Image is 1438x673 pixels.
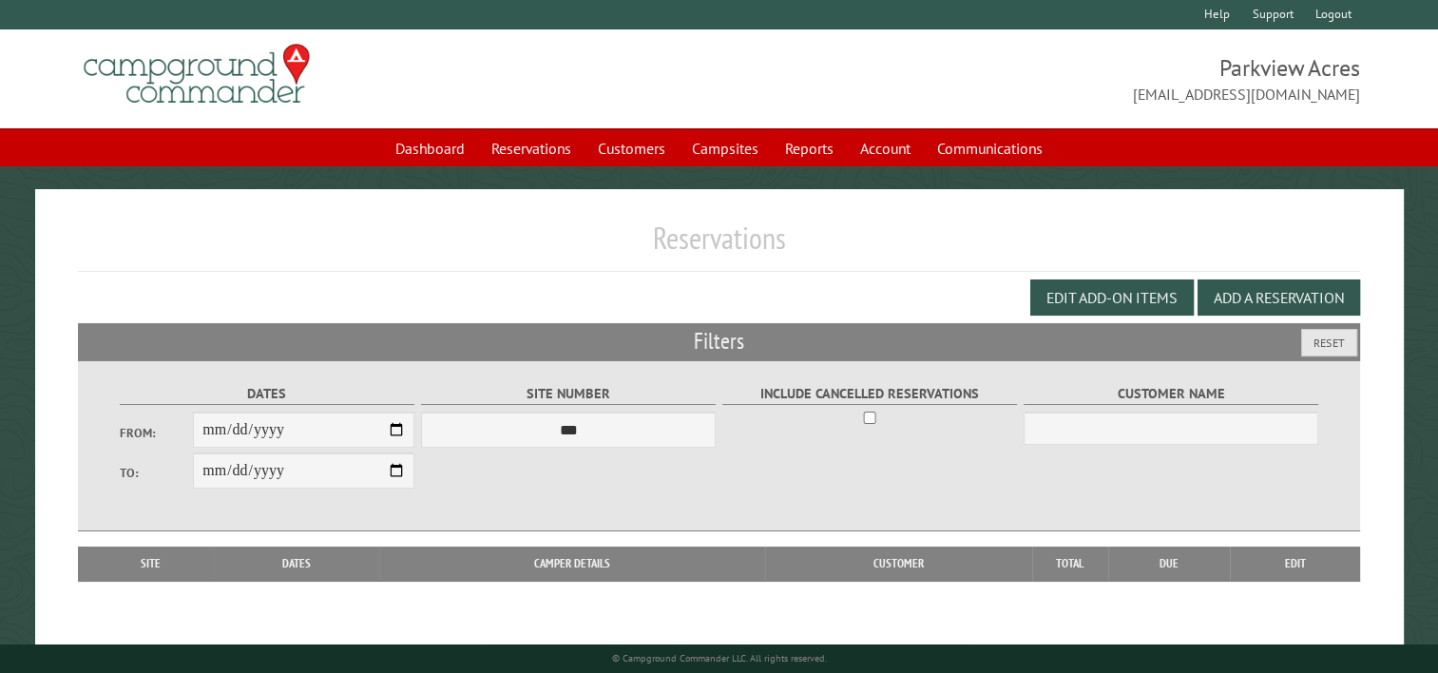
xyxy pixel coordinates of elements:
button: Add a Reservation [1198,279,1360,316]
a: Dashboard [384,130,476,166]
th: Camper Details [379,547,765,581]
a: Campsites [681,130,770,166]
img: Campground Commander [78,37,316,111]
th: Dates [214,547,379,581]
label: Include Cancelled Reservations [722,383,1018,405]
a: Reservations [480,130,583,166]
th: Total [1032,547,1108,581]
label: Site Number [421,383,717,405]
th: Site [87,547,214,581]
th: Customer [765,547,1032,581]
button: Reset [1301,329,1357,356]
a: Customers [586,130,677,166]
small: © Campground Commander LLC. All rights reserved. [612,652,827,664]
h2: Filters [78,323,1360,359]
th: Due [1108,547,1230,581]
a: Reports [774,130,845,166]
th: Edit [1230,547,1360,581]
a: Account [849,130,922,166]
label: From: [120,424,194,442]
button: Edit Add-on Items [1030,279,1194,316]
label: Dates [120,383,415,405]
a: Communications [926,130,1054,166]
h1: Reservations [78,220,1360,272]
label: To: [120,464,194,482]
span: Parkview Acres [EMAIL_ADDRESS][DOMAIN_NAME] [719,52,1361,106]
label: Customer Name [1024,383,1319,405]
